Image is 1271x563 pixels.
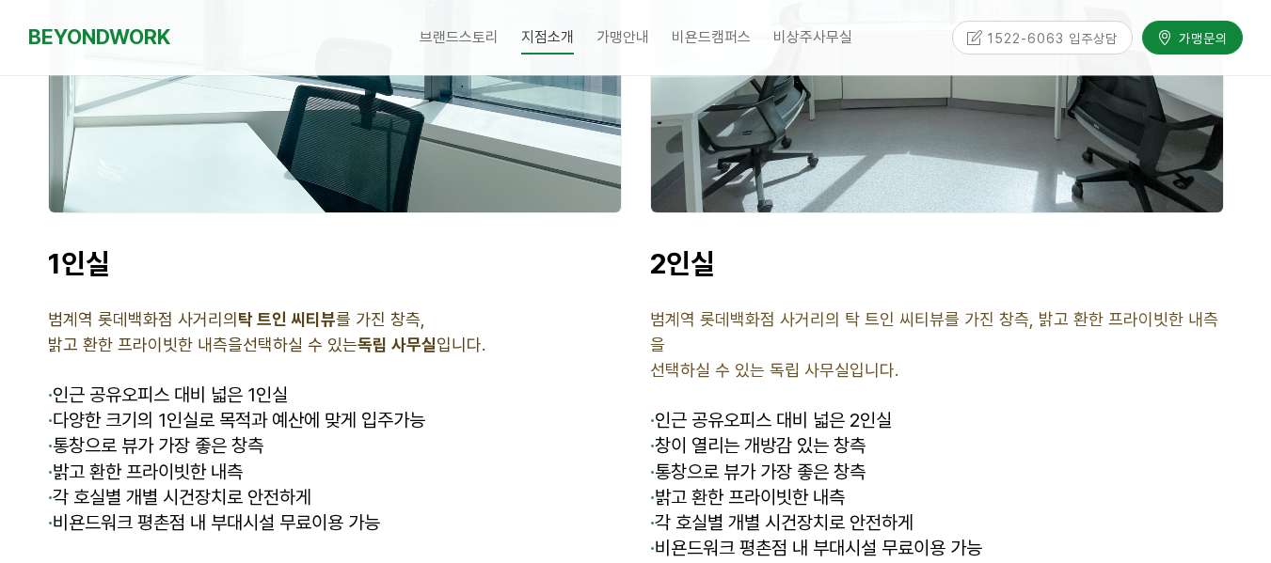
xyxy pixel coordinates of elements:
span: 각 호실별 개별 시건장치로 안전하게 [48,486,311,508]
a: 브랜드스토리 [408,14,510,61]
span: 브랜드스토리 [420,28,499,46]
strong: · [650,537,655,559]
strong: · [48,461,53,483]
strong: · [48,409,53,431]
span: 범계역 롯데백화점 사거리의 탁 트인 씨티뷰를 가진 창측, 밝고 환한 프라이빗한 내측을 [650,309,1218,354]
a: 비상주사무실 [762,14,864,61]
strong: · [650,511,655,534]
span: 창이 열리는 개방감 있는 창측 [650,434,866,457]
span: 인근 공유오피스 대비 넓은 1인실 [53,383,288,406]
span: 비욘드캠퍼스 [672,28,751,46]
span: 비욘드워크 평촌점 내 부대시설 무료이용 가능 [650,537,982,559]
a: 가맹안내 [585,14,660,61]
a: 가맹문의 [1142,20,1243,53]
strong: 독립 사무실 [357,335,437,354]
span: 가맹문의 [1173,27,1228,46]
span: · [650,409,655,431]
span: 선택하실 수 있는 독립 사무실입니다. [650,360,898,380]
span: 통창으로 뷰가 가장 좋은 창측 [48,434,263,457]
strong: · [650,486,655,508]
strong: · [48,486,53,508]
span: 1인실 [48,246,110,280]
span: 각 호실별 개별 시건장치로 안전하게 [650,511,914,534]
a: 지점소개 [510,14,585,61]
strong: · [650,461,655,483]
strong: · [48,434,53,457]
span: 지점소개 [521,22,574,55]
strong: · [650,434,655,457]
strong: 탁 트인 씨티뷰 [238,309,336,329]
span: 선택하실 수 있는 입니다. [243,335,485,354]
span: 인근 공유오피스 대비 넓은 2인실 [655,409,892,431]
span: · [48,383,53,406]
span: 2인실 [650,246,715,280]
span: 밝고 환한 프라이빗한 내측을 [48,335,243,354]
a: BEYONDWORK [28,20,170,55]
span: 비상주사무실 [773,28,852,46]
span: 통창으로 뷰가 가장 좋은 창측 [650,461,866,483]
span: 범계역 롯데백화점 사거리의 를 가진 창측, [48,309,425,329]
span: 가맹안내 [596,28,649,46]
strong: · [48,511,53,534]
span: 비욘드워크 평촌점 내 부대시설 무료이용 가능 [48,511,380,534]
span: 밝고 환한 프라이빗한 내측 [650,486,845,508]
a: 비욘드캠퍼스 [660,14,762,61]
span: 밝고 환한 프라이빗한 내측 [48,461,243,483]
span: 다양한 크기의 1인실로 목적과 예산에 맞게 입주가능 [48,409,425,431]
